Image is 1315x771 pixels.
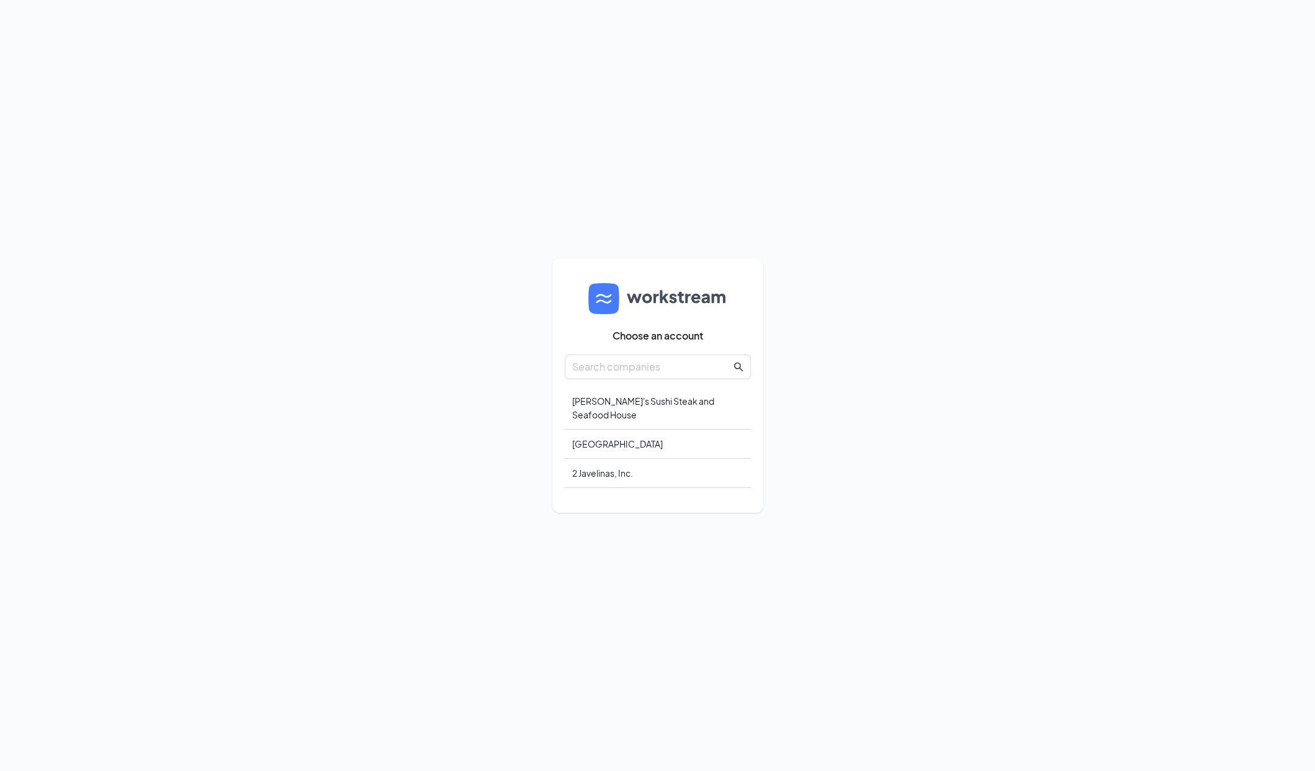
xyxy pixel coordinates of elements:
[588,283,727,314] img: logo
[565,387,751,430] div: [PERSON_NAME]'s Sushi Steak and Seafood House
[734,362,743,372] span: search
[565,459,751,488] div: 2 Javelinas, Inc.
[565,430,751,459] div: [GEOGRAPHIC_DATA]
[613,330,703,342] span: Choose an account
[572,359,731,374] input: Search companies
